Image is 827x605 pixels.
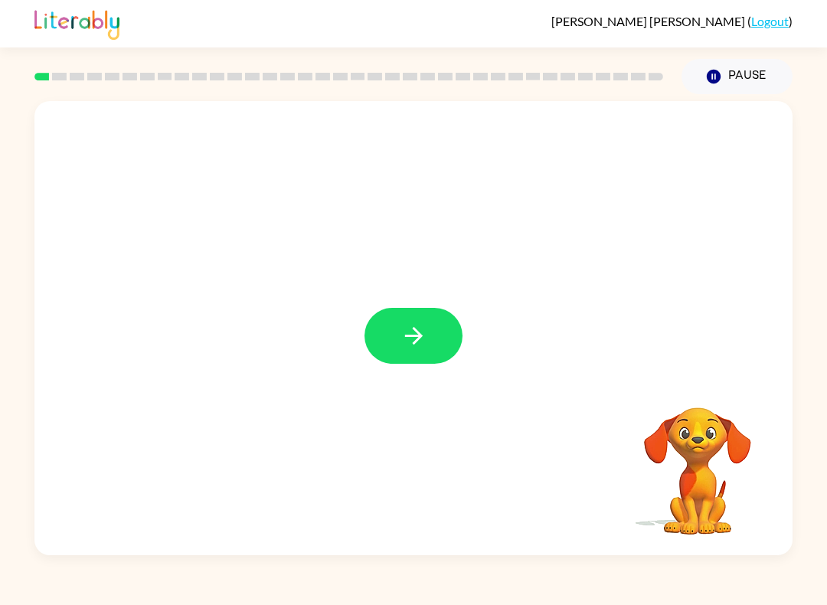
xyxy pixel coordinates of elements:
span: [PERSON_NAME] [PERSON_NAME] [551,14,747,28]
button: Pause [682,59,793,94]
video: Your browser must support playing .mp4 files to use Literably. Please try using another browser. [621,384,774,537]
a: Logout [751,14,789,28]
img: Literably [34,6,119,40]
div: ( ) [551,14,793,28]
